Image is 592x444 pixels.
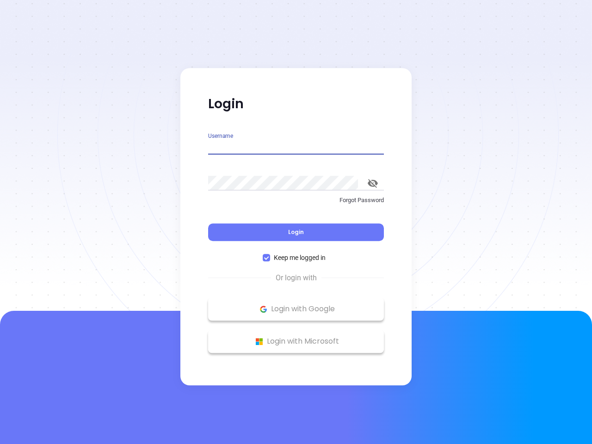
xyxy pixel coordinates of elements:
[208,223,384,241] button: Login
[213,302,379,316] p: Login with Google
[208,330,384,353] button: Microsoft Logo Login with Microsoft
[258,303,269,315] img: Google Logo
[208,96,384,112] p: Login
[288,228,304,236] span: Login
[362,172,384,194] button: toggle password visibility
[208,196,384,212] a: Forgot Password
[270,253,329,263] span: Keep me logged in
[213,334,379,348] p: Login with Microsoft
[208,297,384,321] button: Google Logo Login with Google
[208,196,384,205] p: Forgot Password
[271,272,321,284] span: Or login with
[208,133,233,139] label: Username
[253,336,265,347] img: Microsoft Logo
